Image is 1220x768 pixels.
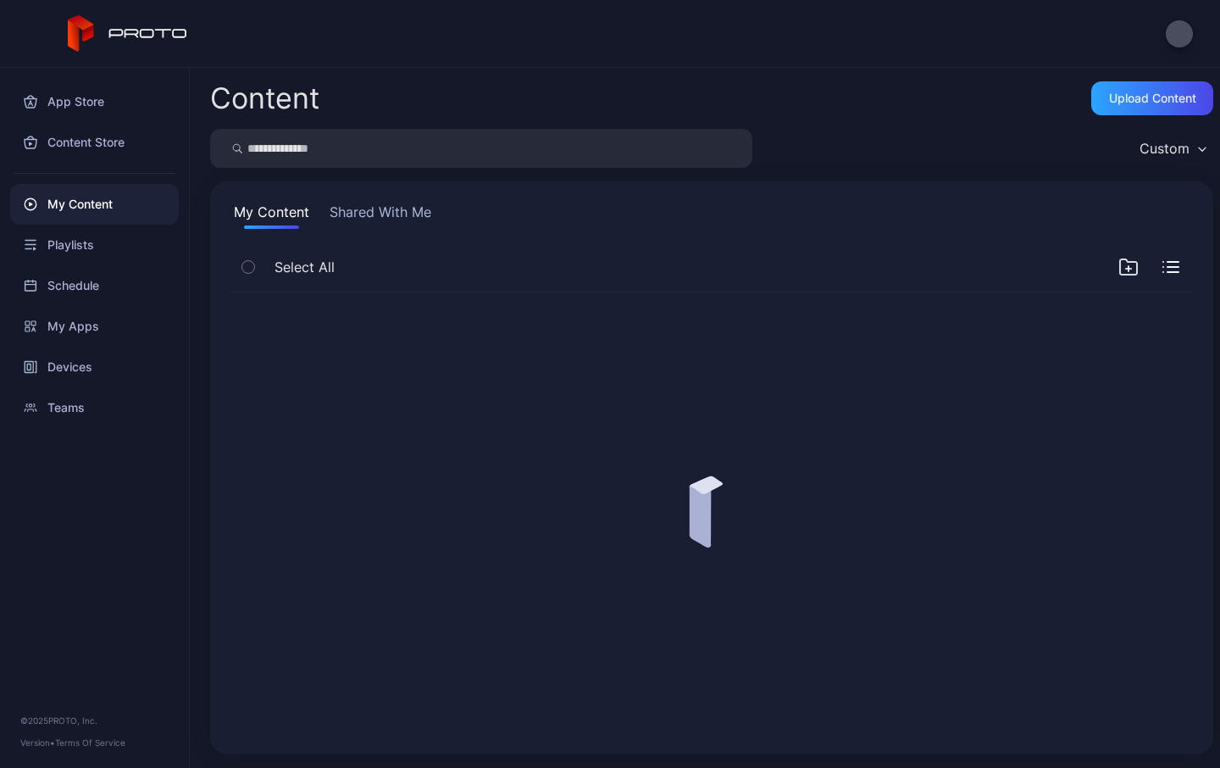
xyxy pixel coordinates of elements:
button: Upload Content [1091,81,1213,115]
a: Devices [10,347,179,387]
a: My Apps [10,306,179,347]
div: Custom [1140,140,1189,157]
div: Upload Content [1109,92,1196,105]
button: My Content [230,202,313,229]
span: Select All [274,257,335,277]
a: Schedule [10,265,179,306]
span: Version • [20,737,55,748]
button: Shared With Me [326,202,435,229]
a: Terms Of Service [55,737,125,748]
a: Content Store [10,122,179,163]
a: App Store [10,81,179,122]
div: © 2025 PROTO, Inc. [20,714,169,727]
div: Content [210,84,319,113]
a: Teams [10,387,179,428]
a: Playlists [10,225,179,265]
a: My Content [10,184,179,225]
button: Custom [1131,129,1213,168]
